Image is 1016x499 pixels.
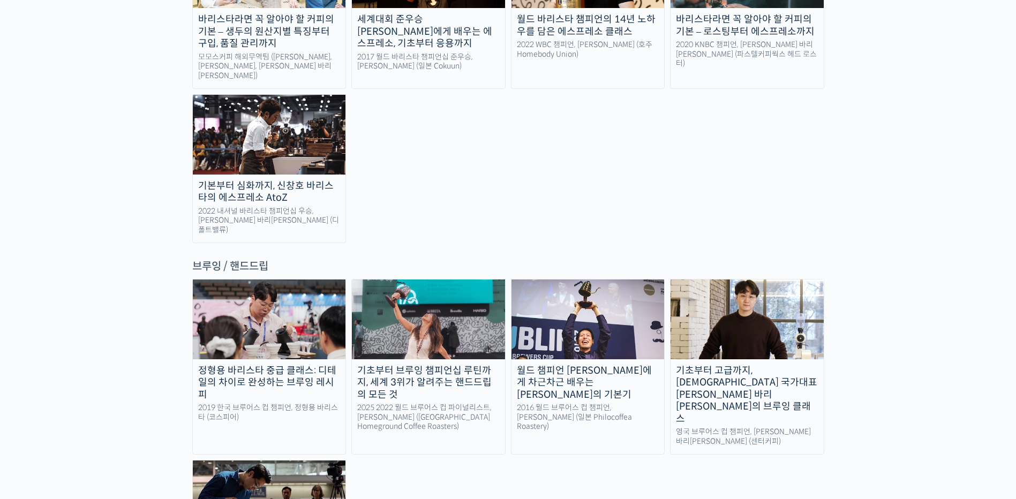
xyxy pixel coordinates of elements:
img: advanced-brewing_course-thumbnail.jpeg [193,279,346,359]
div: 월드 챔피언 [PERSON_NAME]에게 차근차근 배우는 [PERSON_NAME]의 기본기 [511,365,665,401]
div: 2022 WBC 챔피언, [PERSON_NAME] (호주 Homebody Union) [511,40,665,59]
div: 기초부터 브루잉 챔피언십 루틴까지, 세계 3위가 알려주는 핸드드립의 모든 것 [352,365,505,401]
div: 2020 KNBC 챔피언, [PERSON_NAME] 바리[PERSON_NAME] (파스텔커피웍스 헤드 로스터) [671,40,824,69]
img: fundamentals-of-brewing_course-thumbnail.jpeg [511,279,665,359]
a: 기초부터 고급까지, [DEMOGRAPHIC_DATA] 국가대표 [PERSON_NAME] 바리[PERSON_NAME]의 브루잉 클래스 영국 브루어스 컵 챔피언, [PERSON_... [670,279,824,455]
a: 기초부터 브루잉 챔피언십 루틴까지, 세계 3위가 알려주는 핸드드립의 모든 것 2025 2022 월드 브루어스 컵 파이널리스트, [PERSON_NAME] ([GEOGRAPHIC... [351,279,506,455]
div: 브루잉 / 핸드드립 [192,259,824,274]
span: 홈 [34,356,40,364]
a: 기본부터 심화까지, 신창호 바리스타의 에스프레소 AtoZ 2022 내셔널 바리스타 챔피언십 우승, [PERSON_NAME] 바리[PERSON_NAME] (디폴트밸류) [192,94,347,243]
img: sanghopark-thumbnail.jpg [671,279,824,359]
a: 월드 챔피언 [PERSON_NAME]에게 차근차근 배우는 [PERSON_NAME]의 기본기 2016 월드 브루어스 컵 챔피언, [PERSON_NAME] (일본 Philocof... [511,279,665,455]
a: 홈 [3,339,71,366]
div: 바리스타라면 꼭 알아야 할 커피의 기본 – 생두의 원산지별 특징부터 구입, 품질 관리까지 [193,13,346,50]
img: changhoshin_thumbnail2.jpeg [193,95,346,174]
div: 영국 브루어스 컵 챔피언, [PERSON_NAME] 바리[PERSON_NAME] (센터커피) [671,427,824,446]
div: 2022 내셔널 바리스타 챔피언십 우승, [PERSON_NAME] 바리[PERSON_NAME] (디폴트밸류) [193,207,346,235]
div: 기본부터 심화까지, 신창호 바리스타의 에스프레소 AtoZ [193,180,346,204]
div: 정형용 바리스타 중급 클래스: 디테일의 차이로 완성하는 브루잉 레시피 [193,365,346,401]
a: 정형용 바리스타 중급 클래스: 디테일의 차이로 완성하는 브루잉 레시피 2019 한국 브루어스 컵 챔피언, 정형용 바리스타 (코스피어) [192,279,347,455]
a: 대화 [71,339,138,366]
div: 세계대회 준우승 [PERSON_NAME]에게 배우는 에스프레소, 기초부터 응용까지 [352,13,505,50]
div: 2017 월드 바리스타 챔피언십 준우승, [PERSON_NAME] (일본 Cokuun) [352,52,505,71]
div: 기초부터 고급까지, [DEMOGRAPHIC_DATA] 국가대표 [PERSON_NAME] 바리[PERSON_NAME]의 브루잉 클래스 [671,365,824,425]
div: 바리스타라면 꼭 알아야 할 커피의 기본 – 로스팅부터 에스프레소까지 [671,13,824,37]
div: 월드 바리스타 챔피언의 14년 노하우를 담은 에스프레소 클래스 [511,13,665,37]
a: 설정 [138,339,206,366]
span: 설정 [165,356,178,364]
div: 2019 한국 브루어스 컵 챔피언, 정형용 바리스타 (코스피어) [193,403,346,422]
span: 대화 [98,356,111,365]
div: 모모스커피 해외무역팀 ([PERSON_NAME], [PERSON_NAME], [PERSON_NAME] 바리[PERSON_NAME]) [193,52,346,81]
div: 2025 2022 월드 브루어스 컵 파이널리스트, [PERSON_NAME] ([GEOGRAPHIC_DATA] Homeground Coffee Roasters) [352,403,505,432]
img: from-brewing-basics-to-competition_course-thumbnail.jpg [352,279,505,359]
div: 2016 월드 브루어스 컵 챔피언, [PERSON_NAME] (일본 Philocoffea Roastery) [511,403,665,432]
